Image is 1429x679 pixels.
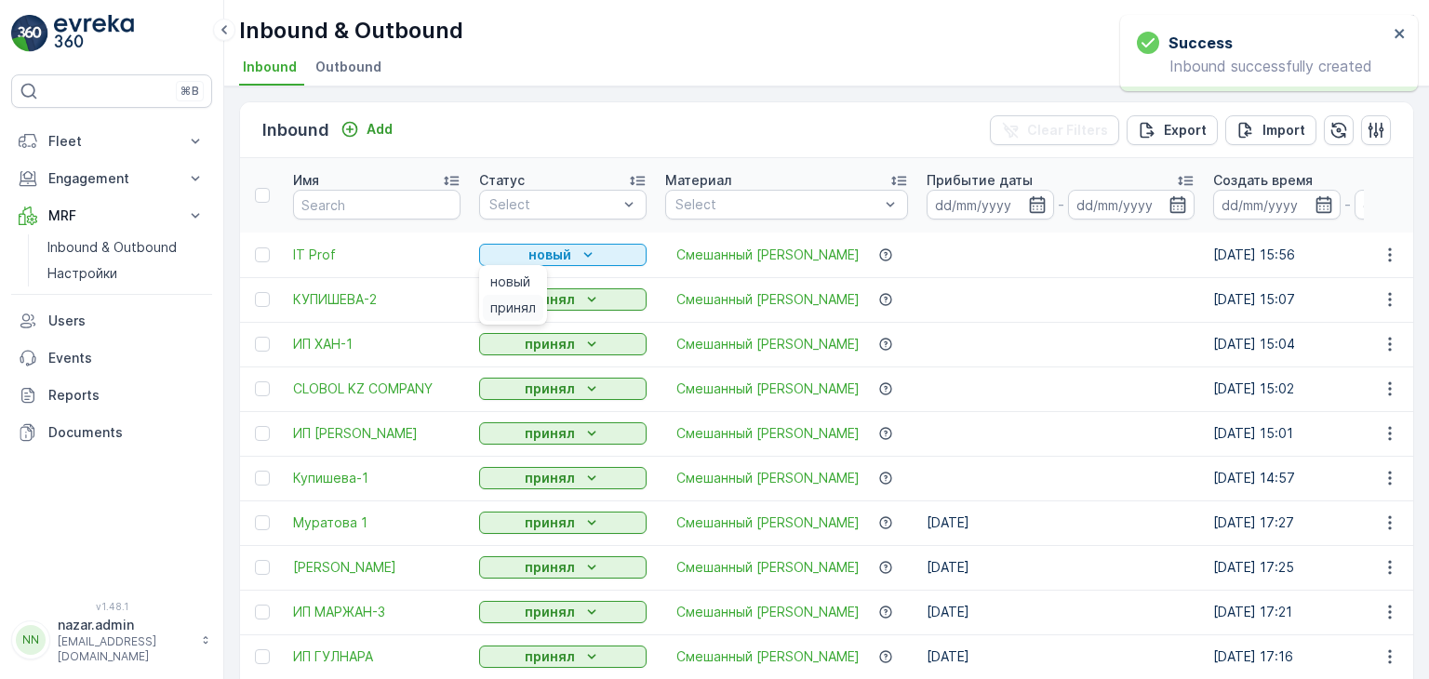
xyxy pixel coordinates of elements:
[315,58,381,76] span: Outbound
[293,469,461,487] a: Купишева-1
[525,335,575,353] p: принял
[1068,190,1195,220] input: dd/mm/yyyy
[11,601,212,612] span: v 1.48.1
[293,513,461,532] a: Муратова 1
[1169,32,1233,54] h3: Success
[255,247,270,262] div: Toggle Row Selected
[676,424,860,443] span: Смешанный [PERSON_NAME]
[917,634,1204,679] td: [DATE]
[11,616,212,664] button: NNnazar.admin[EMAIL_ADDRESS][DOMAIN_NAME]
[676,603,860,621] span: Смешанный [PERSON_NAME]
[676,513,860,532] a: Смешанный ПЭТ
[479,244,647,266] button: новый
[255,381,270,396] div: Toggle Row Selected
[293,379,461,398] a: CLOBOL KZ COMPANY
[479,646,647,668] button: принял
[525,603,575,621] p: принял
[293,424,461,443] a: ИП Маржан Актау
[255,337,270,352] div: Toggle Row Selected
[490,299,536,317] span: принял
[676,290,860,309] span: Смешанный [PERSON_NAME]
[11,377,212,414] a: Reports
[11,302,212,339] a: Users
[48,132,175,151] p: Fleet
[40,234,212,260] a: Inbound & Outbound
[293,171,319,190] p: Имя
[48,349,205,367] p: Events
[665,171,731,190] p: Материал
[676,290,860,309] a: Смешанный ПЭТ
[48,169,175,188] p: Engagement
[48,386,205,405] p: Reports
[11,15,48,52] img: logo
[255,292,270,307] div: Toggle Row Selected
[255,426,270,441] div: Toggle Row Selected
[675,195,879,214] p: Select
[917,545,1204,590] td: [DATE]
[293,190,461,220] input: Search
[676,558,860,577] a: Смешанный ПЭТ
[239,16,463,46] p: Inbound & Outbound
[479,467,647,489] button: принял
[293,647,461,666] a: ИП ГУЛНАРА
[676,603,860,621] a: Смешанный ПЭТ
[917,500,1204,545] td: [DATE]
[255,605,270,619] div: Toggle Row Selected
[48,312,205,330] p: Users
[1137,58,1388,74] p: Inbound successfully created
[525,379,575,398] p: принял
[293,290,461,309] a: КУПИШЕВА-2
[479,171,525,190] p: Статус
[489,195,618,214] p: Select
[917,590,1204,634] td: [DATE]
[490,273,530,291] span: новый
[1262,121,1305,140] p: Import
[528,246,571,264] p: новый
[525,513,575,532] p: принял
[11,160,212,197] button: Engagement
[525,290,575,309] p: принял
[255,560,270,575] div: Toggle Row Selected
[16,625,46,655] div: NN
[676,379,860,398] span: Смешанный [PERSON_NAME]
[293,558,461,577] span: [PERSON_NAME]
[293,335,461,353] span: ИП ХАН-1
[1164,121,1207,140] p: Export
[293,558,461,577] a: Муратова
[1213,190,1341,220] input: dd/mm/yyyy
[11,339,212,377] a: Events
[676,647,860,666] span: Смешанный [PERSON_NAME]
[990,115,1119,145] button: Clear Filters
[479,556,647,579] button: принял
[293,246,461,264] a: IT Prof
[479,422,647,445] button: принял
[479,265,547,325] ul: новый
[333,118,400,140] button: Add
[676,246,860,264] a: Смешанный ПЭТ
[676,469,860,487] a: Смешанный ПЭТ
[293,424,461,443] span: ИП [PERSON_NAME]
[48,423,205,442] p: Documents
[1058,193,1064,216] p: -
[676,647,860,666] a: Смешанный ПЭТ
[255,515,270,530] div: Toggle Row Selected
[525,558,575,577] p: принял
[1213,171,1313,190] p: Создать время
[479,601,647,623] button: принял
[1225,115,1316,145] button: Import
[293,603,461,621] a: ИП МАРЖАН-3
[676,379,860,398] a: Смешанный ПЭТ
[676,424,860,443] a: Смешанный ПЭТ
[525,647,575,666] p: принял
[11,414,212,451] a: Documents
[40,260,212,286] a: Настройки
[47,264,117,283] p: Настройки
[1394,26,1407,44] button: close
[676,335,860,353] span: Смешанный [PERSON_NAME]
[676,558,860,577] span: Смешанный [PERSON_NAME]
